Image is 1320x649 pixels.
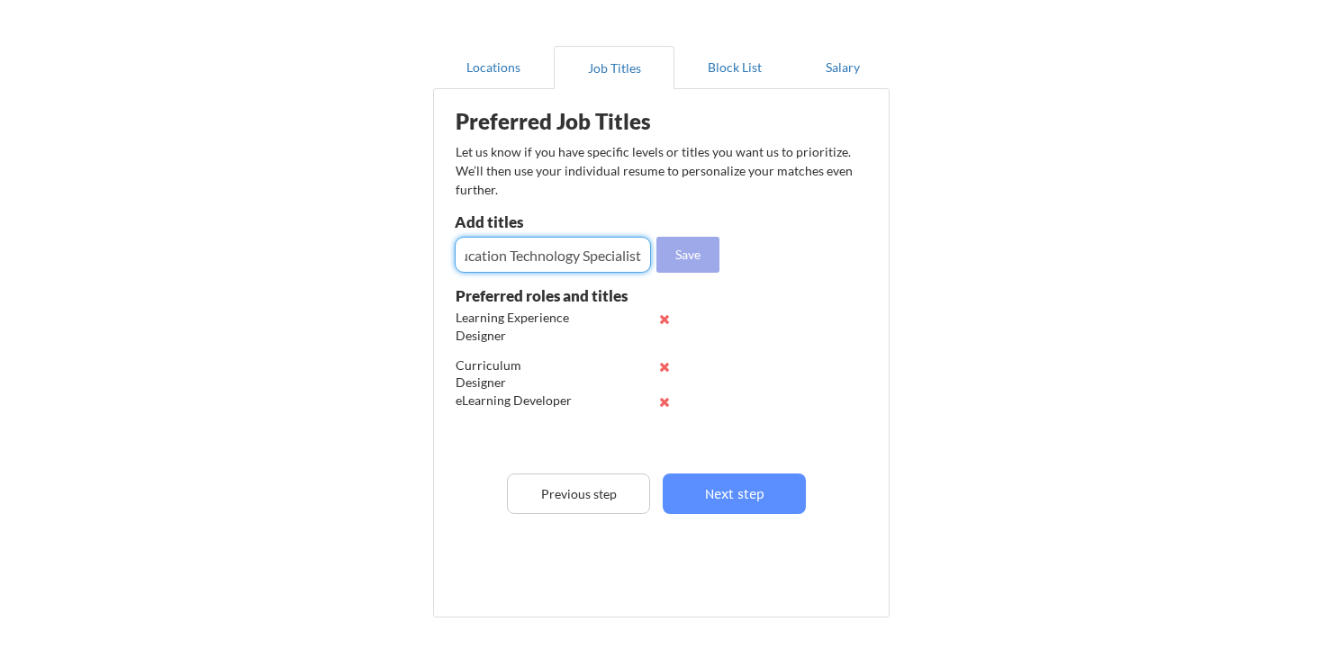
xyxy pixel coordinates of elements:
[456,356,574,392] div: Curriculum Designer
[554,46,674,89] button: Job Titles
[656,237,719,273] button: Save
[663,473,806,514] button: Next step
[455,214,646,230] div: Add titles
[456,142,854,199] div: Let us know if you have specific levels or titles you want us to prioritize. We’ll then use your ...
[455,237,651,273] input: E.g. Senior Product Manager
[433,46,554,89] button: Locations
[674,46,795,89] button: Block List
[507,473,650,514] button: Previous step
[456,288,650,303] div: Preferred roles and titles
[456,392,574,410] div: eLearning Developer
[456,309,574,344] div: Learning Experience Designer
[795,46,890,89] button: Salary
[456,111,683,132] div: Preferred Job Titles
